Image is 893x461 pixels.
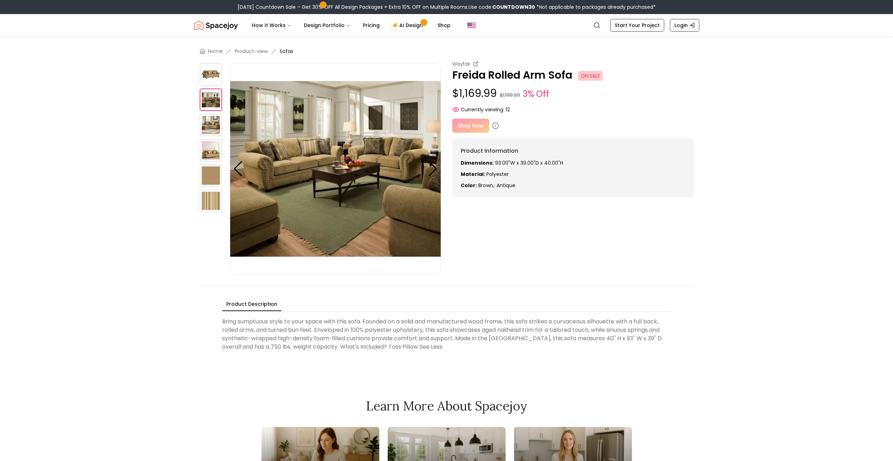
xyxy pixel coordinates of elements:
[500,92,520,99] small: $1,199.99
[478,182,494,189] span: brown ,
[452,87,694,100] p: $1,169.99
[222,298,281,311] button: Product Description
[461,106,504,113] span: Currently viewing:
[200,63,222,86] img: https://storage.googleapis.com/spacejoy-main/assets/62df97f66e7c470035afbc36/product_0_3m9342ddo91d
[452,60,471,67] small: Wayfair
[535,4,656,11] span: *Not applicable to packages already purchased*
[452,69,694,81] p: Freida Rolled Arm Sofa
[578,71,603,81] span: ON SALE
[200,114,222,136] img: https://storage.googleapis.com/spacejoy-main/assets/62df97f66e7c470035afbc36/product_2_1od2bjjobjao
[200,88,222,111] img: https://storage.googleapis.com/spacejoy-main/assets/62df97f66e7c470035afbc36/product_1_ogcd9e2ch4e
[357,18,385,32] a: Pricing
[194,14,699,37] nav: Global
[492,4,535,11] b: COUNTDOWN30
[298,18,356,32] button: Design Portfolio
[261,399,632,413] h2: Learn More About Spacejoy
[235,48,268,55] a: Product-view
[461,182,477,189] strong: Color:
[467,21,476,29] img: United States
[670,19,699,32] a: Login
[246,18,456,32] nav: Main
[468,4,535,11] span: Use code:
[506,106,510,113] span: 12
[461,159,685,166] p: 93.00"W x 39.00"D x 40.00"H
[461,147,685,155] h6: Product Information
[246,18,297,32] button: How It Works
[208,48,223,55] a: Home
[194,18,238,32] a: Spacejoy
[494,182,515,189] span: : antique
[432,18,456,32] a: Shop
[486,171,509,178] span: Polyester
[200,139,222,162] img: https://storage.googleapis.com/spacejoy-main/assets/62df97f66e7c470035afbc36/product_3_gj8cfefd05i9
[200,164,222,187] img: https://storage.googleapis.com/spacejoy-main/assets/62df97f66e7c470035afbc36/product_0_3chj1kip15c
[280,48,293,55] span: Sofas
[461,159,494,166] strong: Dimensions:
[610,19,664,32] a: Start Your Project
[523,88,549,100] small: 3% Off
[200,48,694,55] nav: breadcrumb
[194,18,238,32] img: Spacejoy Logo
[387,18,431,32] a: AI Design
[238,4,656,11] div: [DATE] Countdown Sale – Get 30% OFF All Design Packages + Extra 10% OFF on Multiple Rooms.
[222,315,671,354] div: Bring sumptuous style to your space with this sofa. Founded on a solid and manufactured wood fram...
[461,171,485,178] strong: Material:
[200,190,222,212] img: https://storage.googleapis.com/spacejoy-main/assets/62df97f66e7c470035afbc36/product_2_04mefmb04kigm
[230,63,441,275] img: https://storage.googleapis.com/spacejoy-main/assets/62df97f66e7c470035afbc36/product_1_ogcd9e2ch4e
